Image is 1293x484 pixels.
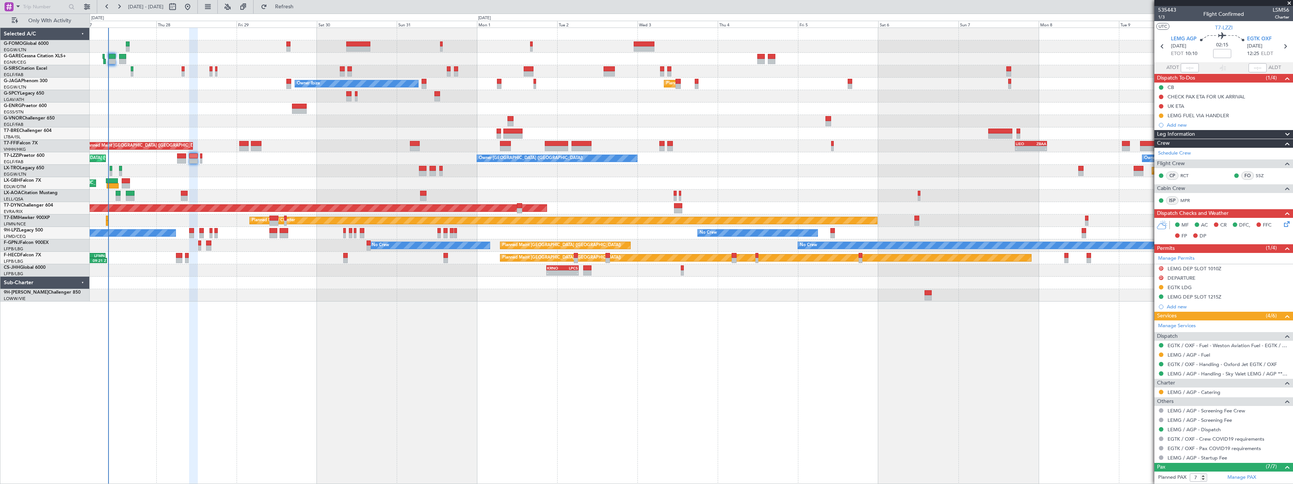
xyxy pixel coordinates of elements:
a: F-HECDFalcon 7X [4,253,41,257]
span: T7-DYN [4,203,21,208]
a: G-FOMOGlobal 6000 [4,41,49,46]
a: EGGW/LTN [4,172,26,177]
button: D [1159,276,1163,280]
span: G-ENRG [4,104,21,108]
div: LEMG DEP SLOT 1010Z [1168,265,1221,272]
a: LEMG / AGP - Catering [1168,389,1220,395]
span: 9H-[PERSON_NAME] [4,290,48,295]
div: EGTK LDG [1168,284,1192,291]
span: G-GARE [4,54,21,58]
button: Refresh [257,1,303,13]
div: Fri 29 [237,21,317,28]
span: Crew [1157,139,1170,148]
a: EGLF/FAB [4,159,23,165]
span: G-JAGA [4,79,21,83]
a: EGTK / OXF - Pax COVID19 requirements [1168,445,1261,452]
span: Services [1157,312,1177,320]
div: Fri 5 [798,21,878,28]
div: [DATE] [91,15,104,21]
div: UK ETA [1168,103,1184,109]
span: 535443 [1158,6,1176,14]
button: D [1159,266,1163,271]
span: G-FOMO [4,41,23,46]
span: LSM56 [1273,6,1289,14]
span: G-VNOR [4,116,22,121]
span: (7/7) [1266,463,1277,470]
a: LFPB/LBG [4,259,23,264]
div: - [1016,146,1031,151]
a: G-GARECessna Citation XLS+ [4,54,66,58]
a: G-SPCYLegacy 650 [4,91,44,96]
div: Owner [GEOGRAPHIC_DATA] ([GEOGRAPHIC_DATA]) [479,153,583,164]
span: MF [1181,222,1189,229]
div: CP [1166,172,1178,180]
a: RCT [1180,172,1197,179]
span: Permits [1157,244,1175,253]
div: Sat 6 [878,21,958,28]
div: Planned Maint [GEOGRAPHIC_DATA] ([GEOGRAPHIC_DATA]) [502,252,621,263]
a: Manage PAX [1227,474,1256,481]
a: Schedule Crew [1158,150,1191,157]
span: Dispatch [1157,332,1178,341]
span: T7-LZZI [4,153,19,158]
a: LEMG / AGP - Startup Fee [1168,455,1227,461]
span: Pax [1157,463,1165,472]
div: Thu 28 [156,21,237,28]
span: DP [1200,233,1206,240]
div: No Crew [372,240,389,251]
span: CR [1220,222,1227,229]
input: Trip Number [23,1,66,12]
div: CHECK PAX ETA FOR UK ARRIVAL [1168,93,1245,100]
div: ZBAA [1031,141,1046,146]
a: LTBA/ISL [4,134,21,140]
div: Sat 30 [317,21,397,28]
div: DEPARTURE [1168,275,1195,281]
a: EGGW/LTN [4,47,26,53]
span: Dispatch To-Dos [1157,74,1195,83]
div: KRNO [547,266,562,270]
div: Planned Maint Chester [252,215,295,226]
a: T7-BREChallenger 604 [4,129,52,133]
a: 9H-LPZLegacy 500 [4,228,43,233]
div: 09:21 Z [90,258,106,263]
span: (1/4) [1266,244,1277,252]
div: Wed 3 [637,21,718,28]
div: - [547,271,562,275]
a: CS-JHHGlobal 6000 [4,265,46,270]
span: AC [1201,222,1208,229]
button: Only With Activity [8,15,82,27]
a: 9H-[PERSON_NAME]Challenger 850 [4,290,81,295]
span: ETOT [1171,50,1183,58]
span: ATOT [1166,64,1179,72]
a: VHHH/HKG [4,147,26,152]
div: Tue 2 [557,21,637,28]
span: (1/4) [1266,74,1277,82]
span: [DATE] [1171,43,1186,50]
a: G-JAGAPhenom 300 [4,79,47,83]
a: T7-DYNChallenger 604 [4,203,53,208]
div: Wed 27 [76,21,156,28]
div: Add new [1167,122,1289,128]
span: 9H-LPZ [4,228,19,233]
a: Manage Services [1158,322,1196,330]
div: LEMG DEP SLOT 1215Z [1168,294,1221,300]
div: Mon 8 [1039,21,1119,28]
a: LX-GBHFalcon 7X [4,178,41,183]
a: LEMG / AGP - Screening Fee [1168,417,1232,423]
a: LFMD/CEQ [4,234,26,239]
div: Flight Confirmed [1203,10,1244,18]
div: LEMG FUEL VIA HANDLER [1168,112,1229,119]
a: T7-LZZIPraetor 600 [4,153,44,158]
button: UTC [1156,23,1169,30]
div: Sun 31 [397,21,477,28]
div: Sun 7 [958,21,1039,28]
span: LX-GBH [4,178,20,183]
span: CS-JHH [4,265,20,270]
div: Tue 9 [1119,21,1199,28]
span: Dispatch Checks and Weather [1157,209,1229,218]
div: Planned Maint [GEOGRAPHIC_DATA] ([GEOGRAPHIC_DATA] Intl) [85,140,211,152]
label: Planned PAX [1158,474,1186,481]
div: - [1031,146,1046,151]
div: [DATE] [478,15,491,21]
span: (4/6) [1266,312,1277,320]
